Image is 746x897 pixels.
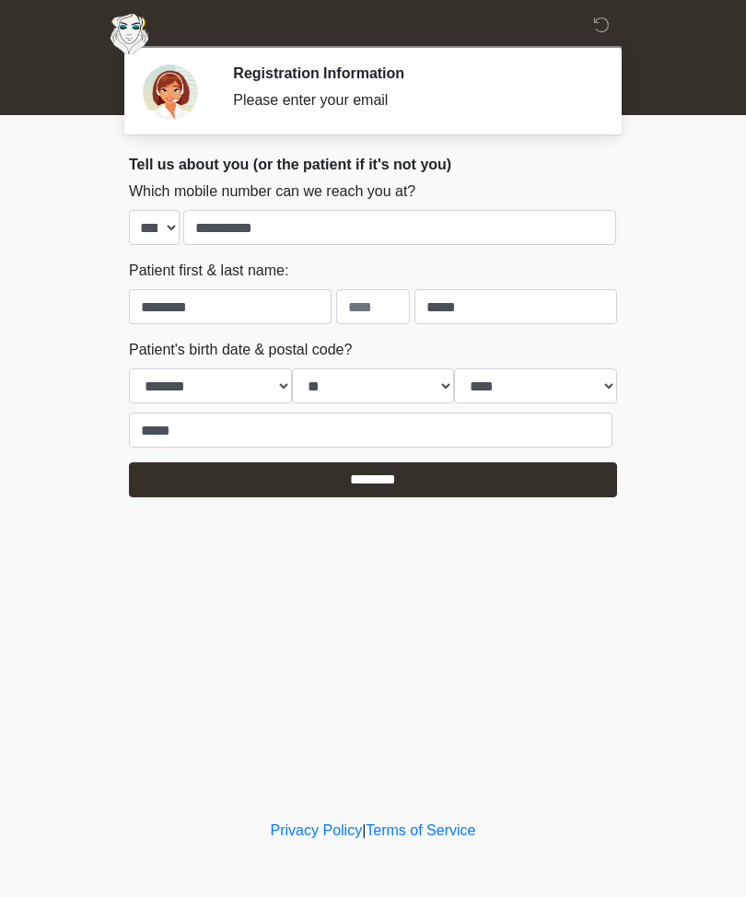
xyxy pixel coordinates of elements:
[362,822,366,838] a: |
[111,14,148,54] img: Aesthetically Yours Wellness Spa Logo
[129,339,352,361] label: Patient's birth date & postal code?
[129,260,288,282] label: Patient first & last name:
[233,89,589,111] div: Please enter your email
[129,156,617,173] h2: Tell us about you (or the patient if it's not you)
[233,64,589,82] h2: Registration Information
[129,181,415,203] label: Which mobile number can we reach you at?
[143,64,198,120] img: Agent Avatar
[366,822,475,838] a: Terms of Service
[271,822,363,838] a: Privacy Policy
